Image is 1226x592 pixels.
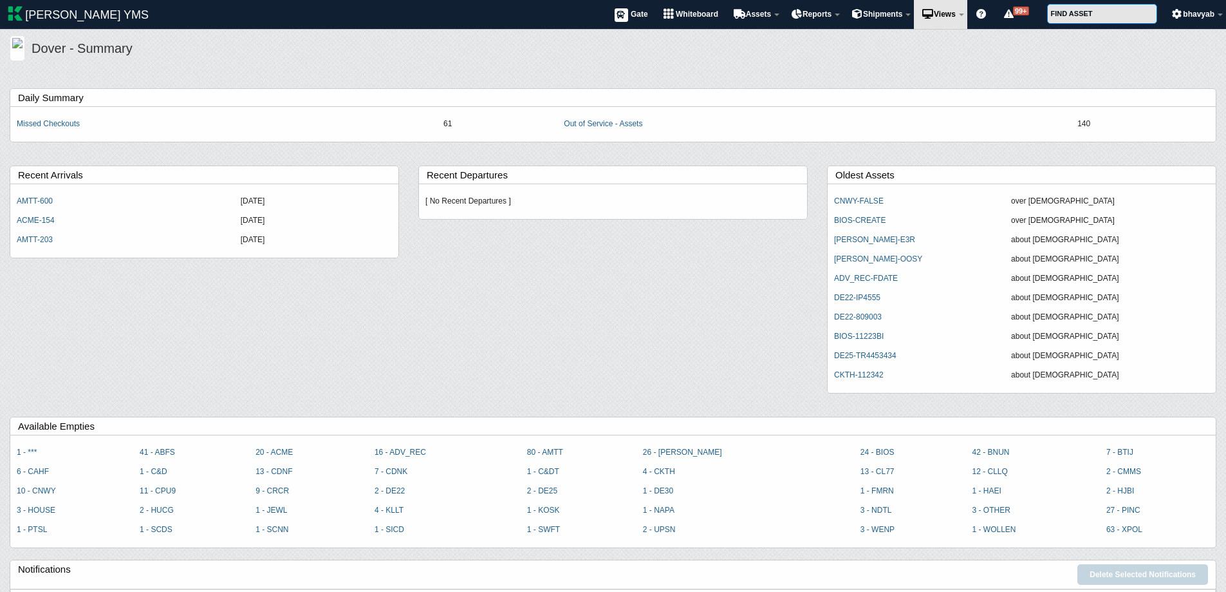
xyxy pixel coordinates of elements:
span: [PERSON_NAME] YMS [25,8,149,21]
a: 10 - CNWY [17,486,56,495]
a: 1 - PTSL [17,525,47,534]
td: [DATE] [234,192,398,211]
label: Oldest Assets [835,166,1216,184]
td: about [DEMOGRAPHIC_DATA] [1005,308,1216,327]
a: 20 - ACME [255,448,293,457]
a: [PERSON_NAME]-E3R [834,235,915,244]
img: logo_kft-dov.png [10,35,25,61]
td: 140 [1071,115,1216,134]
a: 1 - KOSK [527,506,560,515]
em: [ No Recent Departures ] [425,196,511,205]
a: 1 - C&D [140,467,167,476]
a: 41 - ABFS [140,448,175,457]
td: about [DEMOGRAPHIC_DATA] [1005,269,1216,289]
td: [DATE] [234,231,398,250]
a: DE25-TR4453434 [834,351,896,360]
a: 1 - SWFT [527,525,560,534]
label: Daily Summary [18,89,1216,106]
a: Missed Checkouts [17,119,80,128]
a: AMTT-600 [17,196,53,205]
a: 2 - DE25 [527,486,557,495]
a: ADV_REC-FDATE [834,274,898,283]
a: BIOS-CREATE [834,216,886,225]
a: 12 - CLLQ [972,467,1007,476]
a: 7 - BTIJ [1106,448,1133,457]
a: 1 - JEWL [255,506,287,515]
label: Notifications [18,560,412,578]
td: about [DEMOGRAPHIC_DATA] [1005,366,1216,385]
td: 61 [437,115,557,134]
a: 1 - SCNN [255,525,288,534]
label: Available Empties [18,417,1216,435]
span: 99+ [1013,6,1029,15]
a: 6 - CAHF [17,467,49,476]
a: 1 - DE30 [643,486,673,495]
td: about [DEMOGRAPHIC_DATA] [1005,347,1216,366]
a: 1 - SCDS [140,525,172,534]
a: 1 - C&DT [527,467,559,476]
td: over [DEMOGRAPHIC_DATA] [1005,211,1216,231]
a: 63 - XPOL [1106,525,1142,534]
a: 4 - CKTH [643,467,675,476]
label: Recent Arrivals [18,166,398,184]
a: 13 - CDNF [255,467,292,476]
a: 3 - NDTL [860,506,892,515]
a: 1 - SICD [375,525,404,534]
span: Views [934,10,956,19]
a: 1 - WOLLEN [972,525,1016,534]
a: 2 - DE22 [375,486,405,495]
a: 3 - WENP [860,525,895,534]
a: CKTH-112342 [834,370,884,379]
a: 24 - BIOS [860,448,895,457]
a: 3 - HOUSE [17,506,55,515]
td: [DATE] [234,211,398,231]
span: Whiteboard [676,10,718,19]
a: DE22-809003 [834,312,882,321]
a: 1 - HAEI [972,486,1001,495]
span: bhavyab [1183,10,1214,19]
a: 4 - KLLT [375,506,404,515]
a: Out of Service - Assets [564,119,642,128]
a: AMTT-203 [17,235,53,244]
img: kaleris_logo-3ebf2631ebc22a01c0151beb3e8d9086943fb6b0da84f721a237efad54b5fda7.svg [8,6,23,21]
a: CNWY-FALSE [834,196,884,205]
span: Shipments [863,10,902,19]
a: 26 - [PERSON_NAME] [643,448,722,457]
a: 13 - CL77 [860,467,895,476]
a: 11 - CPU9 [140,486,176,495]
a: 42 - BNUN [972,448,1009,457]
td: over [DEMOGRAPHIC_DATA] [1005,192,1216,211]
a: 2 - HUCG [140,506,174,515]
a: 3 - OTHER [972,506,1010,515]
a: 2 - CMMS [1106,467,1141,476]
td: about [DEMOGRAPHIC_DATA] [1005,289,1216,308]
a: 16 - ADV_REC [375,448,426,457]
span: Reports [803,10,831,19]
a: DE22-IP4555 [834,293,880,302]
td: about [DEMOGRAPHIC_DATA] [1005,327,1216,347]
h5: Dover - Summary [32,39,1210,61]
a: [PERSON_NAME]-OOSY [834,254,922,263]
a: 27 - PINC [1106,506,1140,515]
td: about [DEMOGRAPHIC_DATA] [1005,250,1216,269]
a: 9 - CRCR [255,486,289,495]
label: Recent Departures [427,166,807,184]
a: BIOS-11223BI [834,332,884,341]
span: Gate [631,10,648,19]
a: 1 - NAPA [643,506,674,515]
span: Assets [746,10,771,19]
button: Delete Selected Notifications [1077,564,1208,585]
a: 2 - HJBI [1106,486,1134,495]
a: 80 - AMTT [527,448,563,457]
a: 7 - CDNK [375,467,407,476]
input: FIND ASSET [1047,4,1157,24]
a: 2 - UPSN [643,525,676,534]
td: about [DEMOGRAPHIC_DATA] [1005,231,1216,250]
a: ACME-154 [17,216,55,225]
a: 1 - FMRN [860,486,894,495]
